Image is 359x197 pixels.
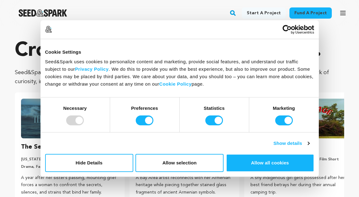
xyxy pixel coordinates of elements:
[273,105,295,111] strong: Marketing
[19,9,67,17] a: Seed&Spark Homepage
[159,81,192,87] a: Cookie Policy
[131,105,158,111] strong: Preferences
[45,154,133,172] button: Hide Details
[204,105,225,111] strong: Statistics
[21,164,118,169] p: Drama, Family
[250,174,348,196] p: A shy indigenous girl gets possessed after her best friend betrays her during their annual campin...
[242,7,286,19] a: Start a project
[21,99,118,138] img: The Sea Between Us image
[135,154,224,172] button: Allow selection
[289,7,332,19] a: Fund a project
[15,38,344,63] p: Crowdfunding that .
[63,105,87,111] strong: Necessary
[21,174,118,196] p: A year after her sister’s passing, mounting grief forces a woman to confront the secrets, silence...
[45,48,314,56] div: Cookie Settings
[75,66,109,72] a: Privacy Policy
[136,174,233,196] p: A Bay Area artist reconnects with her Armenian heritage while piecing together stained glass frag...
[260,25,314,34] a: Usercentrics Cookiebot - opens in a new window
[45,58,314,88] div: Seed&Spark uses cookies to personalize content and marketing, provide social features, and unders...
[15,68,344,86] p: Seed&Spark is where creators and audiences work together to bring incredible new projects to life...
[273,140,309,147] a: Show details
[45,26,52,33] img: logo
[21,157,118,162] p: [US_STATE][GEOGRAPHIC_DATA], [US_STATE] | Film Short
[226,154,314,172] button: Allow all cookies
[19,9,67,17] img: Seed&Spark Logo Dark Mode
[21,142,83,152] h3: The Sea Between Us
